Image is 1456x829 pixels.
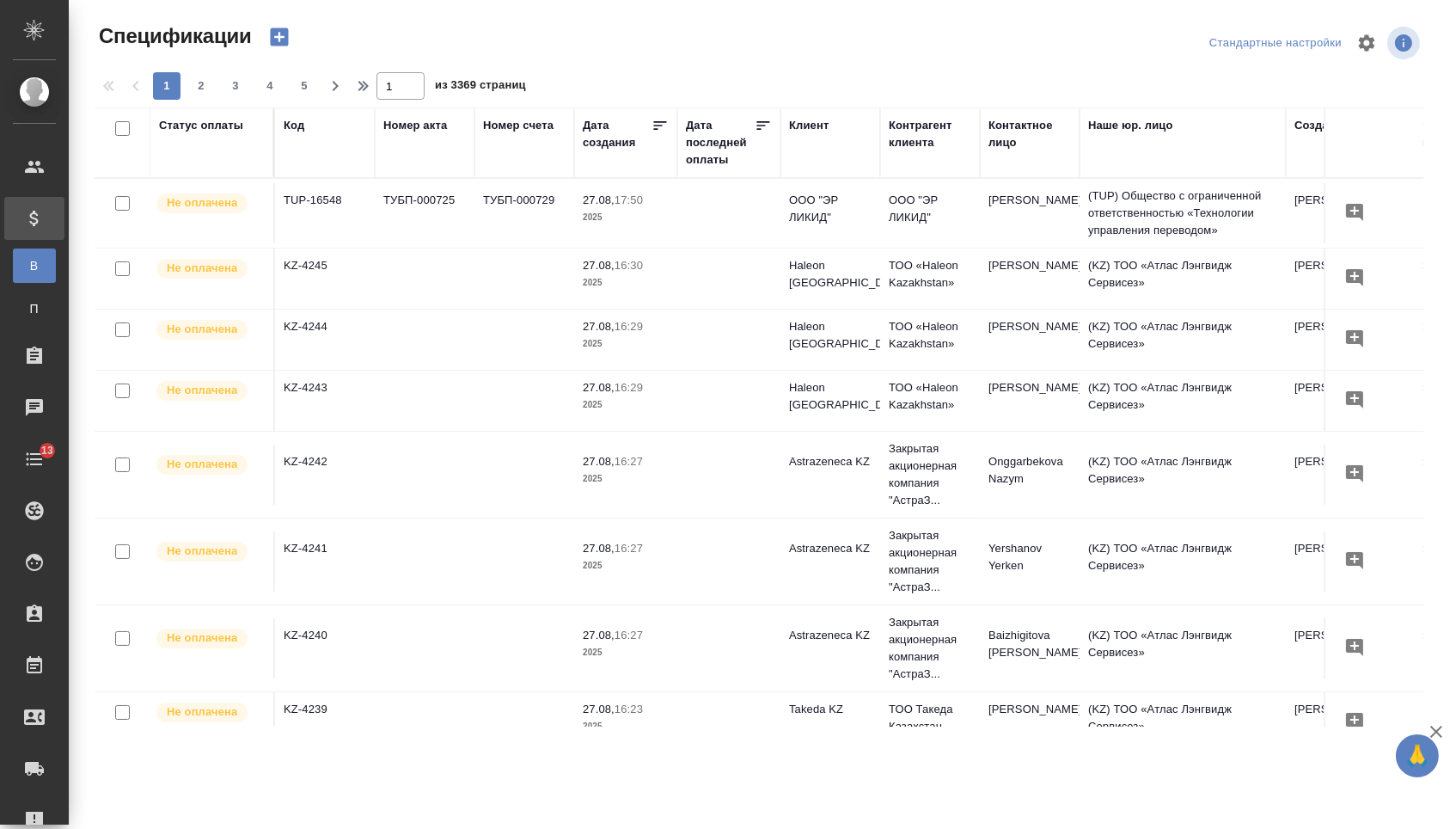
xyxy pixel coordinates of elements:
span: из 3369 страниц [435,75,526,100]
p: 16:23 [615,703,643,715]
p: Не оплачена [167,194,237,212]
span: 2 [187,77,215,95]
td: Yershanov Yerken [980,531,1080,592]
button: 3 [222,72,249,100]
p: 27.08, [583,542,615,555]
p: 27.08, [583,381,615,394]
p: Не оплачена [167,321,237,338]
button: 2 [187,72,215,100]
td: [PERSON_NAME] [1286,249,1386,309]
td: [PERSON_NAME] [980,371,1080,431]
p: 2025 [583,470,669,488]
p: Astrazeneca KZ [789,453,872,470]
p: 27.08, [583,703,615,715]
p: Не оплачена [167,456,237,473]
td: [PERSON_NAME] [1286,618,1386,679]
p: ТОО Такеда Казахстан [889,701,971,735]
span: В [21,257,47,274]
p: ООО "ЭР ЛИКИД" [889,192,971,226]
a: В [13,249,56,283]
td: [PERSON_NAME] [980,310,1080,370]
p: 2025 [583,274,669,292]
span: 5 [291,77,318,95]
span: 🙏 [1403,738,1432,774]
span: Спецификации [95,22,252,50]
td: Onggarbekova Nazym [980,445,1080,505]
p: 27.08, [583,259,615,272]
p: Не оплачена [167,703,237,721]
td: (KZ) ТОО «Атлас Лэнгвидж Сервисез» [1080,445,1286,505]
p: ТОО «Haleon Kazakhstan» [889,318,971,353]
td: [PERSON_NAME] [980,183,1080,243]
td: [PERSON_NAME] [980,692,1080,752]
td: (KZ) ТОО «Атлас Лэнгвидж Сервисез» [1080,371,1286,431]
p: Не оплачена [167,543,237,560]
div: Наше юр. лицо [1088,117,1173,134]
td: ТУБП-000725 [375,183,474,243]
button: 🙏 [1396,734,1439,777]
td: [PERSON_NAME] [980,249,1080,309]
p: 27.08, [583,455,615,468]
button: 4 [256,72,284,100]
td: (TUP) Общество с ограниченной ответственностью «Технологии управления переводом» [1080,179,1286,248]
p: ТОО «Haleon Kazakhstan» [889,257,971,292]
td: KZ-4243 [275,371,375,431]
div: Статус оплаты [159,117,243,134]
a: П [13,292,56,326]
div: split button [1205,30,1346,57]
td: KZ-4242 [275,445,375,505]
p: Не оплачена [167,629,237,647]
div: Клиент [789,117,829,134]
p: Haleon [GEOGRAPHIC_DATA] [789,379,872,414]
p: 2025 [583,335,669,353]
span: Настроить таблицу [1346,22,1387,64]
td: ТУБП-000729 [474,183,574,243]
td: [PERSON_NAME] [1286,692,1386,752]
td: (KZ) ТОО «Атлас Лэнгвидж Сервисез» [1080,249,1286,309]
p: Не оплачена [167,260,237,277]
p: 27.08, [583,193,615,206]
p: 16:30 [615,259,643,272]
p: Закрытая акционерная компания "АстраЗ... [889,440,971,509]
td: [PERSON_NAME] [1286,531,1386,592]
p: ТОО «Haleon Kazakhstan» [889,379,971,414]
td: (KZ) ТОО «Атлас Лэнгвидж Сервисез» [1080,531,1286,592]
p: Haleon [GEOGRAPHIC_DATA] [789,257,872,292]
p: 2025 [583,396,669,414]
p: 2025 [583,644,669,661]
td: KZ-4244 [275,310,375,370]
td: KZ-4239 [275,692,375,752]
div: Номер акта [383,117,447,134]
span: П [21,300,47,317]
p: ООО "ЭР ЛИКИД" [789,192,872,226]
p: Закрытая акционерная компания "АстраЗ... [889,527,971,596]
div: Дата создания [583,117,652,151]
p: Haleon [GEOGRAPHIC_DATA] [789,318,872,353]
div: Создал [1294,117,1336,134]
td: (KZ) ТОО «Атлас Лэнгвидж Сервисез» [1080,618,1286,679]
p: Astrazeneca KZ [789,627,872,644]
span: 13 [31,442,64,459]
span: 3 [222,77,249,95]
td: KZ-4240 [275,618,375,679]
td: KZ-4241 [275,531,375,592]
div: Дата последней оплаты [686,117,755,169]
button: Создать [259,22,300,52]
p: 16:27 [615,455,643,468]
td: Baizhigitova [PERSON_NAME] [980,618,1080,679]
p: Закрытая акционерная компания "АстраЗ... [889,614,971,683]
td: [PERSON_NAME] [1286,183,1386,243]
td: (KZ) ТОО «Атлас Лэнгвидж Сервисез» [1080,310,1286,370]
span: 4 [256,77,284,95]
td: KZ-4245 [275,249,375,309]
p: 16:29 [615,381,643,394]
p: 2025 [583,557,669,574]
p: Astrazeneca KZ [789,540,872,557]
td: (KZ) ТОО «Атлас Лэнгвидж Сервисез» [1080,692,1286,752]
p: 17:50 [615,193,643,206]
p: 2025 [583,209,669,226]
p: 27.08, [583,629,615,642]
p: 16:27 [615,542,643,555]
a: 13 [4,438,64,481]
p: Takeda KZ [789,701,872,718]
